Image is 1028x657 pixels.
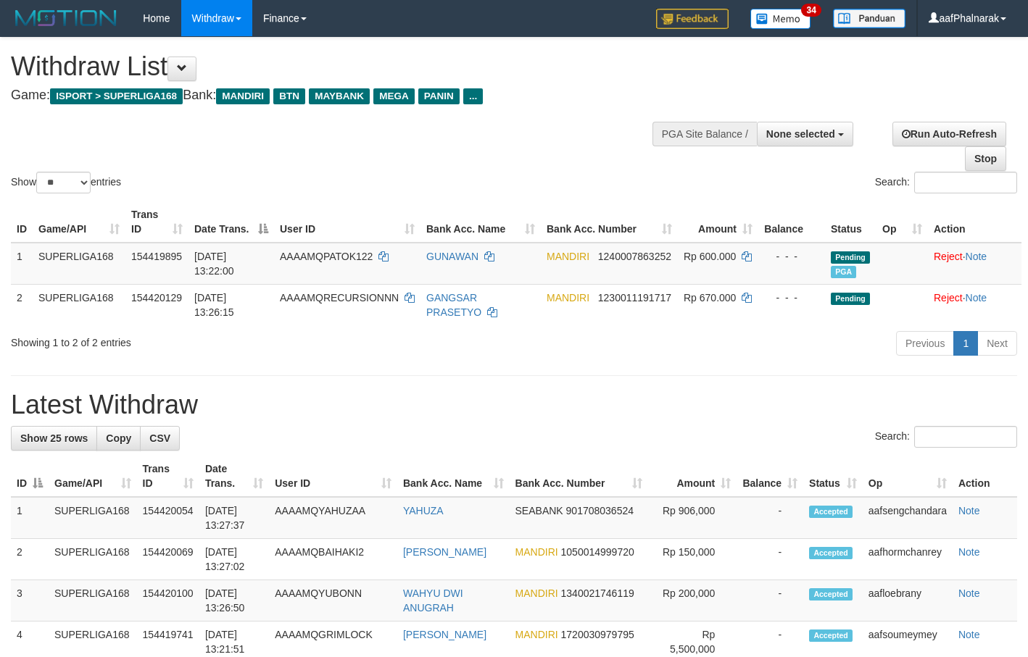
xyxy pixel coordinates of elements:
[914,172,1017,193] input: Search:
[684,251,736,262] span: Rp 600.000
[11,243,33,285] td: 1
[648,497,737,539] td: Rp 906,000
[131,292,182,304] span: 154420129
[36,172,91,193] select: Showentries
[11,330,418,350] div: Showing 1 to 2 of 2 entries
[96,426,141,451] a: Copy
[418,88,460,104] span: PANIN
[652,122,757,146] div: PGA Site Balance /
[140,426,180,451] a: CSV
[11,88,671,103] h4: Game: Bank:
[269,580,397,622] td: AAAAMQYUBONN
[809,506,853,518] span: Accepted
[561,546,634,558] span: Copy 1050014999720 to clipboard
[11,426,97,451] a: Show 25 rows
[397,456,510,497] th: Bank Acc. Name: activate to sort column ascending
[547,251,589,262] span: MANDIRI
[953,331,978,356] a: 1
[764,249,819,264] div: - - -
[199,456,269,497] th: Date Trans.: activate to sort column ascending
[934,292,963,304] a: Reject
[426,251,478,262] a: GUNAWAN
[33,201,125,243] th: Game/API: activate to sort column ascending
[216,88,270,104] span: MANDIRI
[966,251,987,262] a: Note
[280,292,399,304] span: AAAAMQRECURSIONNN
[678,201,758,243] th: Amount: activate to sort column ascending
[598,251,671,262] span: Copy 1240007863252 to clipboard
[928,243,1021,285] td: ·
[928,201,1021,243] th: Action
[403,505,444,516] a: YAHUZA
[426,292,481,318] a: GANGSAR PRASETYO
[269,497,397,539] td: AAAAMQYAHUZAA
[280,251,373,262] span: AAAAMQPATOK122
[515,587,558,599] span: MANDIRI
[11,201,33,243] th: ID
[199,497,269,539] td: [DATE] 13:27:37
[11,497,49,539] td: 1
[33,243,125,285] td: SUPERLIGA168
[684,292,736,304] span: Rp 670.000
[11,580,49,622] td: 3
[764,290,819,305] div: - - -
[269,456,397,497] th: User ID: activate to sort column ascending
[648,456,737,497] th: Amount: activate to sort column ascending
[273,88,305,104] span: BTN
[803,456,863,497] th: Status: activate to sort column ascending
[831,266,856,278] span: Marked by aafsoumeymey
[928,284,1021,325] td: ·
[547,292,589,304] span: MANDIRI
[958,546,980,558] a: Note
[648,580,737,622] td: Rp 200,000
[106,432,131,444] span: Copy
[561,629,634,640] span: Copy 1720030979795 to clipboard
[757,122,853,146] button: None selected
[420,201,541,243] th: Bank Acc. Name: activate to sort column ascending
[199,580,269,622] td: [DATE] 13:26:50
[875,426,1017,448] label: Search:
[934,251,963,262] a: Reject
[11,172,121,193] label: Show entries
[131,251,182,262] span: 154419895
[598,292,671,304] span: Copy 1230011191717 to clipboard
[11,284,33,325] td: 2
[831,251,870,264] span: Pending
[137,580,199,622] td: 154420100
[737,580,803,622] td: -
[766,128,835,140] span: None selected
[309,88,370,104] span: MAYBANK
[137,497,199,539] td: 154420054
[737,497,803,539] td: -
[566,505,634,516] span: Copy 901708036524 to clipboard
[958,587,980,599] a: Note
[11,52,671,81] h1: Withdraw List
[648,539,737,580] td: Rp 150,000
[863,456,953,497] th: Op: activate to sort column ascending
[966,292,987,304] a: Note
[188,201,274,243] th: Date Trans.: activate to sort column descending
[49,456,137,497] th: Game/API: activate to sort column ascending
[809,629,853,642] span: Accepted
[33,284,125,325] td: SUPERLIGA168
[977,331,1017,356] a: Next
[125,201,188,243] th: Trans ID: activate to sort column ascending
[561,587,634,599] span: Copy 1340021746119 to clipboard
[11,390,1017,419] h1: Latest Withdraw
[831,293,870,305] span: Pending
[965,146,1006,171] a: Stop
[863,497,953,539] td: aafsengchandara
[876,201,928,243] th: Op: activate to sort column ascending
[11,456,49,497] th: ID: activate to sort column descending
[463,88,483,104] span: ...
[541,201,678,243] th: Bank Acc. Number: activate to sort column ascending
[194,292,234,318] span: [DATE] 13:26:15
[199,539,269,580] td: [DATE] 13:27:02
[737,539,803,580] td: -
[274,201,420,243] th: User ID: activate to sort column ascending
[801,4,821,17] span: 34
[11,539,49,580] td: 2
[875,172,1017,193] label: Search:
[737,456,803,497] th: Balance: activate to sort column ascending
[914,426,1017,448] input: Search:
